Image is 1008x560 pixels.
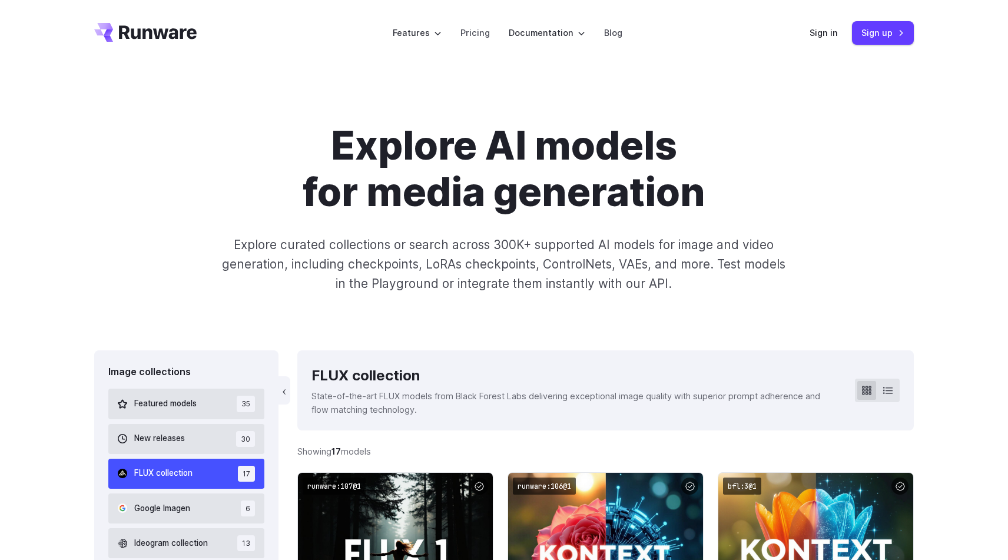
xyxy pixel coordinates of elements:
p: State-of-the-art FLUX models from Black Forest Labs delivering exceptional image quality with sup... [311,389,836,416]
h1: Explore AI models for media generation [176,122,832,216]
button: Ideogram collection 13 [108,528,264,558]
p: Explore curated collections or search across 300K+ supported AI models for image and video genera... [217,235,791,294]
code: runware:107@1 [303,478,366,495]
label: Features [393,26,442,39]
label: Documentation [509,26,585,39]
a: Go to / [94,23,197,42]
button: FLUX collection 17 [108,459,264,489]
a: Sign in [810,26,838,39]
button: Google Imagen 6 [108,493,264,523]
span: New releases [134,432,185,445]
a: Sign up [852,21,914,44]
a: Blog [604,26,622,39]
span: Featured models [134,397,197,410]
code: runware:106@1 [513,478,576,495]
div: Image collections [108,365,264,380]
span: 30 [236,431,255,447]
span: 6 [241,501,255,516]
span: Ideogram collection [134,537,208,550]
span: 13 [237,535,255,551]
span: 35 [237,396,255,412]
span: FLUX collection [134,467,193,480]
button: ‹ [278,376,290,405]
div: Showing models [297,445,371,458]
button: New releases 30 [108,424,264,454]
a: Pricing [460,26,490,39]
code: bfl:3@1 [723,478,761,495]
strong: 17 [331,446,341,456]
button: Featured models 35 [108,389,264,419]
span: Google Imagen [134,502,190,515]
div: FLUX collection [311,365,836,387]
span: 17 [238,466,255,482]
